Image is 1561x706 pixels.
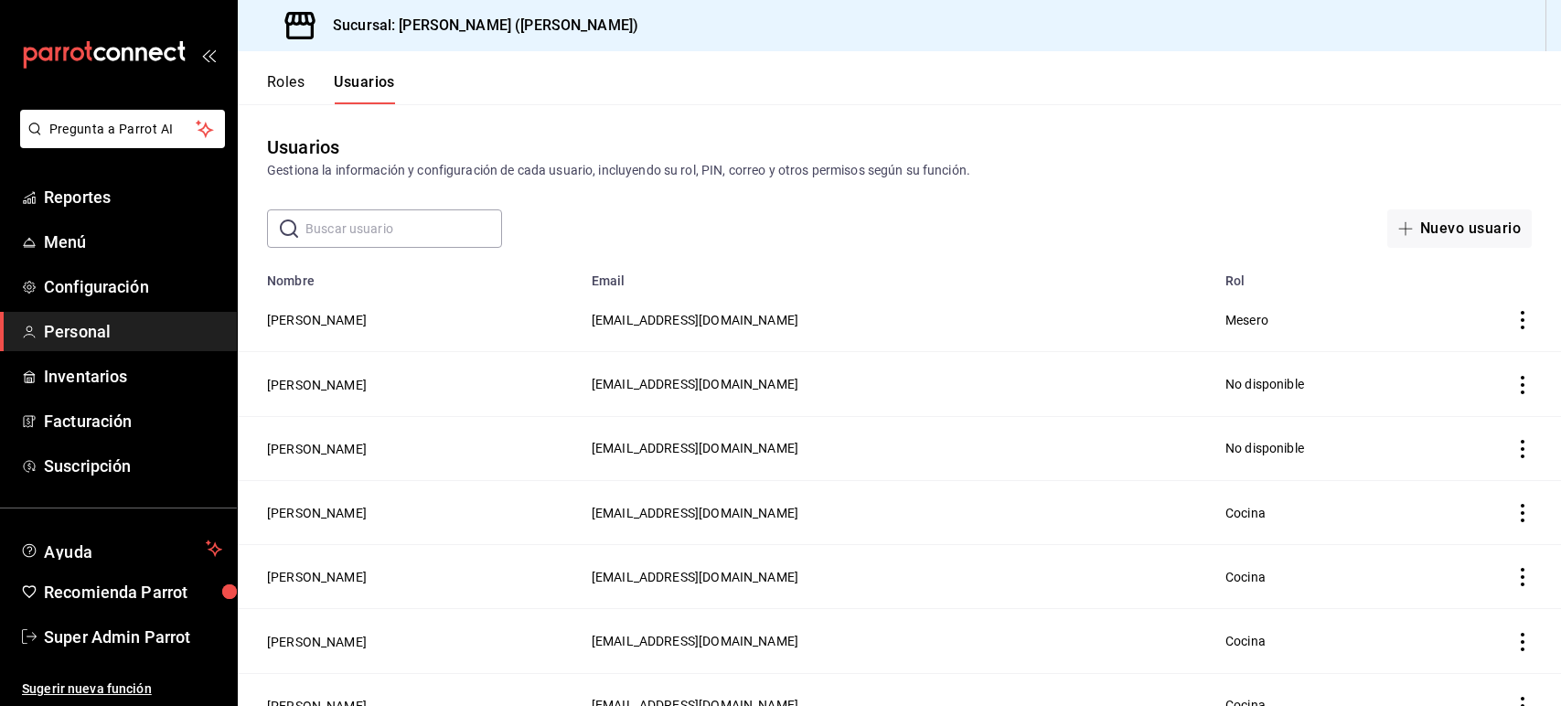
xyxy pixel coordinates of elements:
[44,230,222,254] span: Menú
[1513,311,1532,329] button: actions
[581,262,1214,288] th: Email
[592,506,798,520] span: [EMAIL_ADDRESS][DOMAIN_NAME]
[1513,504,1532,522] button: actions
[1513,376,1532,394] button: actions
[267,311,367,329] button: [PERSON_NAME]
[267,134,339,161] div: Usuarios
[201,48,216,62] button: open_drawer_menu
[44,319,222,344] span: Personal
[1225,570,1266,584] span: Cocina
[267,161,1532,180] div: Gestiona la información y configuración de cada usuario, incluyendo su rol, PIN, correo y otros p...
[592,634,798,648] span: [EMAIL_ADDRESS][DOMAIN_NAME]
[305,210,502,247] input: Buscar usuario
[44,580,222,604] span: Recomienda Parrot
[267,568,367,586] button: [PERSON_NAME]
[1225,313,1268,327] span: Mesero
[44,274,222,299] span: Configuración
[44,364,222,389] span: Inventarios
[1513,440,1532,458] button: actions
[1214,262,1431,288] th: Rol
[44,454,222,478] span: Suscripción
[592,570,798,584] span: [EMAIL_ADDRESS][DOMAIN_NAME]
[267,73,395,104] div: navigation tabs
[44,185,222,209] span: Reportes
[1225,506,1266,520] span: Cocina
[1214,416,1431,480] td: No disponible
[13,133,225,152] a: Pregunta a Parrot AI
[44,538,198,560] span: Ayuda
[44,409,222,433] span: Facturación
[592,441,798,455] span: [EMAIL_ADDRESS][DOMAIN_NAME]
[318,15,638,37] h3: Sucursal: [PERSON_NAME] ([PERSON_NAME])
[267,504,367,522] button: [PERSON_NAME]
[267,633,367,651] button: [PERSON_NAME]
[267,73,305,104] button: Roles
[238,262,581,288] th: Nombre
[334,73,395,104] button: Usuarios
[20,110,225,148] button: Pregunta a Parrot AI
[1387,209,1532,248] button: Nuevo usuario
[267,440,367,458] button: [PERSON_NAME]
[1513,633,1532,651] button: actions
[44,625,222,649] span: Super Admin Parrot
[1214,352,1431,416] td: No disponible
[22,679,222,699] span: Sugerir nueva función
[267,376,367,394] button: [PERSON_NAME]
[1513,568,1532,586] button: actions
[592,313,798,327] span: [EMAIL_ADDRESS][DOMAIN_NAME]
[49,120,197,139] span: Pregunta a Parrot AI
[592,377,798,391] span: [EMAIL_ADDRESS][DOMAIN_NAME]
[1225,634,1266,648] span: Cocina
